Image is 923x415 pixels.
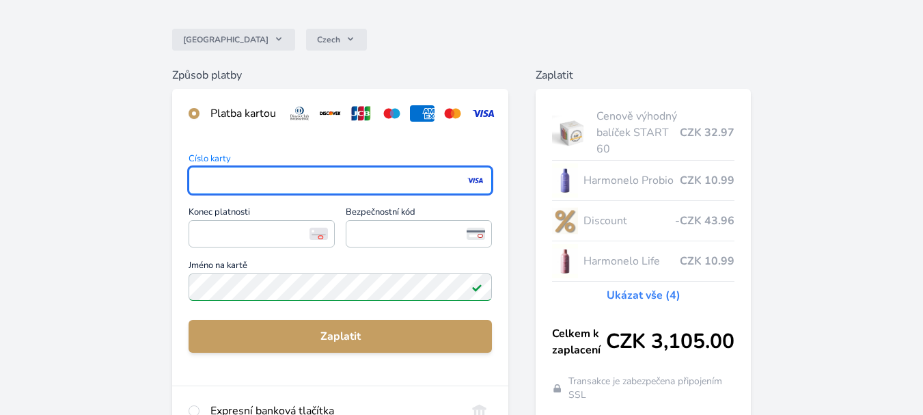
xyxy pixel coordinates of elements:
[317,34,340,45] span: Czech
[471,282,482,293] img: Platné pole
[379,105,404,122] img: maestro.svg
[466,174,484,187] img: visa
[606,330,734,354] span: CZK 3,105.00
[596,108,680,157] span: Cenově výhodný balíček START 60
[195,224,329,243] iframe: Iframe pro datum vypršení platnosti
[189,155,492,167] span: Číslo karty
[583,213,675,229] span: Discount
[352,224,486,243] iframe: Iframe pro bezpečnostní kód
[172,67,508,83] h6: Způsob platby
[189,320,492,353] button: Zaplatit
[195,171,486,190] iframe: Iframe pro číslo karty
[172,29,295,51] button: [GEOGRAPHIC_DATA]
[410,105,435,122] img: amex.svg
[318,105,343,122] img: discover.svg
[306,29,367,51] button: Czech
[309,228,328,240] img: Konec platnosti
[552,204,578,238] img: discount-lo.png
[680,253,734,269] span: CZK 10.99
[348,105,374,122] img: jcb.svg
[607,287,680,304] a: Ukázat vše (4)
[680,172,734,189] span: CZK 10.99
[183,34,268,45] span: [GEOGRAPHIC_DATA]
[552,325,606,358] span: Celkem k zaplacení
[189,273,492,301] input: Jméno na kartěPlatné pole
[287,105,312,122] img: diners.svg
[568,375,735,402] span: Transakce je zabezpečena připojením SSL
[210,105,276,122] div: Platba kartou
[346,208,492,220] span: Bezpečnostní kód
[552,163,578,198] img: CLEAN_PROBIO_se_stinem_x-lo.jpg
[680,124,734,141] span: CZK 32.97
[583,172,680,189] span: Harmonelo Probio
[440,105,465,122] img: mc.svg
[471,105,496,122] img: visa.svg
[536,67,751,83] h6: Zaplatit
[675,213,734,229] span: -CZK 43.96
[199,328,481,345] span: Zaplatit
[189,261,492,273] span: Jméno na kartě
[189,208,335,220] span: Konec platnosti
[583,253,680,269] span: Harmonelo Life
[552,244,578,278] img: CLEAN_LIFE_se_stinem_x-lo.jpg
[552,116,591,150] img: start.jpg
